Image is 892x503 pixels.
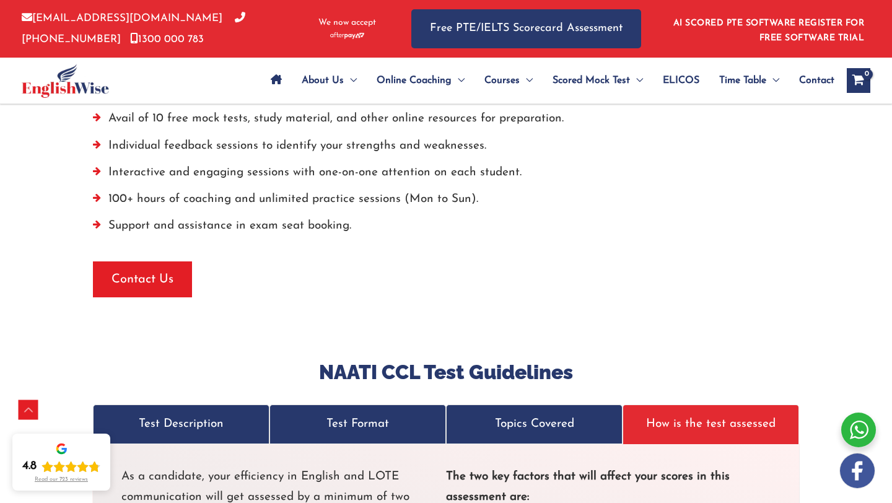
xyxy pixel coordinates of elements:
[799,59,834,102] span: Contact
[35,476,88,483] div: Read our 723 reviews
[377,59,452,102] span: Online Coaching
[543,59,653,102] a: Scored Mock TestMenu Toggle
[282,414,433,434] p: Test Format
[93,108,799,135] li: Avail of 10 free mock tests, study material, and other online resources for preparation.
[474,59,543,102] a: CoursesMenu Toggle
[446,471,730,503] strong: The two key factors that will affect your scores in this assessment are:
[719,59,766,102] span: Time Table
[106,414,256,434] p: Test Description
[653,59,709,102] a: ELICOS
[367,59,474,102] a: Online CoachingMenu Toggle
[459,414,610,434] p: Topics Covered
[22,459,37,474] div: 4.8
[847,68,870,93] a: View Shopping Cart, empty
[130,34,204,45] a: 1300 000 783
[789,59,834,102] a: Contact
[93,261,192,297] button: Contact Us
[484,59,520,102] span: Courses
[330,32,364,39] img: Afterpay-Logo
[663,59,699,102] span: ELICOS
[318,17,376,29] span: We now accept
[411,9,641,48] a: Free PTE/IELTS Scorecard Assessment
[344,59,357,102] span: Menu Toggle
[673,19,865,43] a: AI SCORED PTE SOFTWARE REGISTER FOR FREE SOFTWARE TRIAL
[292,59,367,102] a: About UsMenu Toggle
[452,59,465,102] span: Menu Toggle
[22,13,222,24] a: [EMAIL_ADDRESS][DOMAIN_NAME]
[766,59,779,102] span: Menu Toggle
[709,59,789,102] a: Time TableMenu Toggle
[93,359,799,385] h3: NAATI CCL Test Guidelines
[520,59,533,102] span: Menu Toggle
[111,271,173,288] span: Contact Us
[261,59,834,102] nav: Site Navigation: Main Menu
[93,216,799,242] li: Support and assistance in exam seat booking.
[630,59,643,102] span: Menu Toggle
[93,162,799,189] li: Interactive and engaging sessions with one-on-one attention on each student.
[553,59,630,102] span: Scored Mock Test
[666,9,870,49] aside: Header Widget 1
[93,189,799,216] li: 100+ hours of coaching and unlimited practice sessions (Mon to Sun).
[636,414,786,434] p: How is the test assessed
[302,59,344,102] span: About Us
[22,459,100,474] div: Rating: 4.8 out of 5
[22,13,245,44] a: [PHONE_NUMBER]
[93,136,799,162] li: Individual feedback sessions to identify your strengths and weaknesses.
[840,453,875,488] img: white-facebook.png
[22,64,109,98] img: cropped-ew-logo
